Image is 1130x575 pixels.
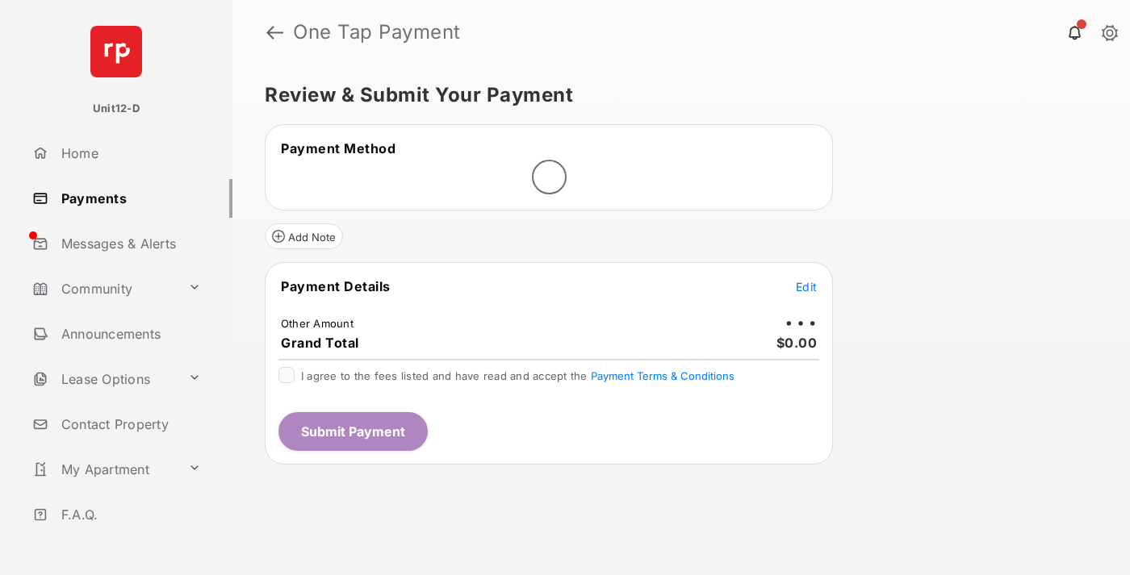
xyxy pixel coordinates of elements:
[26,405,232,444] a: Contact Property
[293,23,461,42] strong: One Tap Payment
[281,140,395,156] span: Payment Method
[90,26,142,77] img: svg+xml;base64,PHN2ZyB4bWxucz0iaHR0cDovL3d3dy53My5vcmcvMjAwMC9zdmciIHdpZHRoPSI2NCIgaGVpZ2h0PSI2NC...
[26,179,232,218] a: Payments
[26,360,182,398] a: Lease Options
[796,280,817,294] span: Edit
[26,224,232,263] a: Messages & Alerts
[281,335,359,351] span: Grand Total
[278,412,428,451] button: Submit Payment
[265,223,343,249] button: Add Note
[776,335,818,351] span: $0.00
[26,269,182,308] a: Community
[26,495,232,534] a: F.A.Q.
[93,101,140,117] p: Unit12-D
[26,315,232,353] a: Announcements
[796,278,817,294] button: Edit
[265,85,1085,105] h5: Review & Submit Your Payment
[281,278,391,294] span: Payment Details
[591,369,734,382] button: I agree to the fees listed and have read and accept the
[26,450,182,489] a: My Apartment
[26,134,232,173] a: Home
[301,369,734,382] span: I agree to the fees listed and have read and accept the
[280,316,354,331] td: Other Amount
